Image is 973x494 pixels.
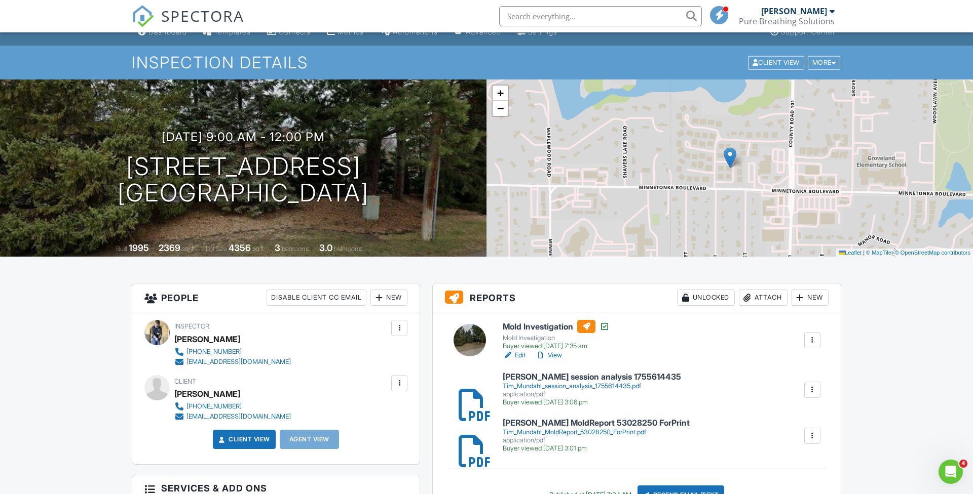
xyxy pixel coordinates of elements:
div: application/pdf [503,390,681,398]
div: Client View [748,56,804,69]
a: Client View [747,58,807,66]
h3: [DATE] 9:00 am - 12:00 pm [162,130,325,144]
div: Attach [739,290,788,306]
div: 2369 [159,242,180,253]
span: | [863,250,865,256]
a: View [536,350,562,360]
div: Buyer viewed [DATE] 7:35 am [503,342,610,350]
a: Mold Investigation Mold Investigation Buyer viewed [DATE] 7:35 am [503,320,610,350]
a: Client View [216,434,270,444]
div: [EMAIL_ADDRESS][DOMAIN_NAME] [186,358,291,366]
img: The Best Home Inspection Software - Spectora [132,5,154,27]
h3: Reports [433,283,841,312]
a: [EMAIL_ADDRESS][DOMAIN_NAME] [174,357,291,367]
span: Lot Size [206,245,227,253]
div: Tim_Mundahl_session_analysis_1755614435.pdf [503,382,681,390]
div: application/pdf [503,436,690,444]
div: Mold Investigation [503,334,610,342]
div: 3.0 [319,242,332,253]
div: Buyer viewed [DATE] 3:06 pm [503,398,681,406]
div: Buyer viewed [DATE] 3:01 pm [503,444,690,452]
h6: [PERSON_NAME] session analysis 1755614435 [503,373,681,382]
h1: Inspection Details [132,54,841,71]
div: More [808,56,841,69]
a: Edit [503,350,526,360]
a: [PERSON_NAME] MoldReport 53028250 ForPrint Tim_Mundahl_MoldReport_53028250_ForPrint.pdf applicati... [503,419,690,452]
a: SPECTORA [132,14,244,35]
span: + [497,87,504,99]
div: Tim_Mundahl_MoldReport_53028250_ForPrint.pdf [503,428,690,436]
span: bathrooms [334,245,363,253]
div: 1995 [129,242,149,253]
div: New [792,290,829,306]
a: Zoom out [493,101,508,116]
div: [PERSON_NAME] [761,6,827,16]
div: [PERSON_NAME] [174,332,240,347]
div: [EMAIL_ADDRESS][DOMAIN_NAME] [186,413,291,421]
div: [PERSON_NAME] [174,386,240,401]
div: 4356 [229,242,251,253]
h6: [PERSON_NAME] MoldReport 53028250 ForPrint [503,419,690,428]
a: [EMAIL_ADDRESS][DOMAIN_NAME] [174,411,291,422]
a: [PHONE_NUMBER] [174,401,291,411]
a: Zoom in [493,86,508,101]
span: SPECTORA [161,5,244,26]
a: © MapTiler [866,250,893,256]
span: − [497,102,504,114]
div: New [370,290,407,306]
span: 4 [959,460,967,468]
input: Search everything... [499,6,702,26]
iframe: Intercom live chat [939,460,963,484]
span: sq. ft. [182,245,196,253]
a: Leaflet [839,250,862,256]
h3: People [132,283,420,312]
div: 3 [275,242,280,253]
h6: Mold Investigation [503,320,610,333]
div: Pure Breathing Solutions [739,16,835,26]
span: Inspector [174,322,209,330]
div: Unlocked [677,290,735,306]
a: [PERSON_NAME] session analysis 1755614435 Tim_Mundahl_session_analysis_1755614435.pdf application... [503,373,681,406]
span: Client [174,378,196,385]
div: Disable Client CC Email [267,290,366,306]
span: Built [116,245,127,253]
h1: [STREET_ADDRESS] [GEOGRAPHIC_DATA] [118,153,369,207]
img: Marker [724,147,736,168]
span: bedrooms [282,245,310,253]
div: [PHONE_NUMBER] [186,348,242,356]
a: [PHONE_NUMBER] [174,347,291,357]
span: sq.ft. [252,245,265,253]
div: [PHONE_NUMBER] [186,402,242,410]
a: © OpenStreetMap contributors [895,250,970,256]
